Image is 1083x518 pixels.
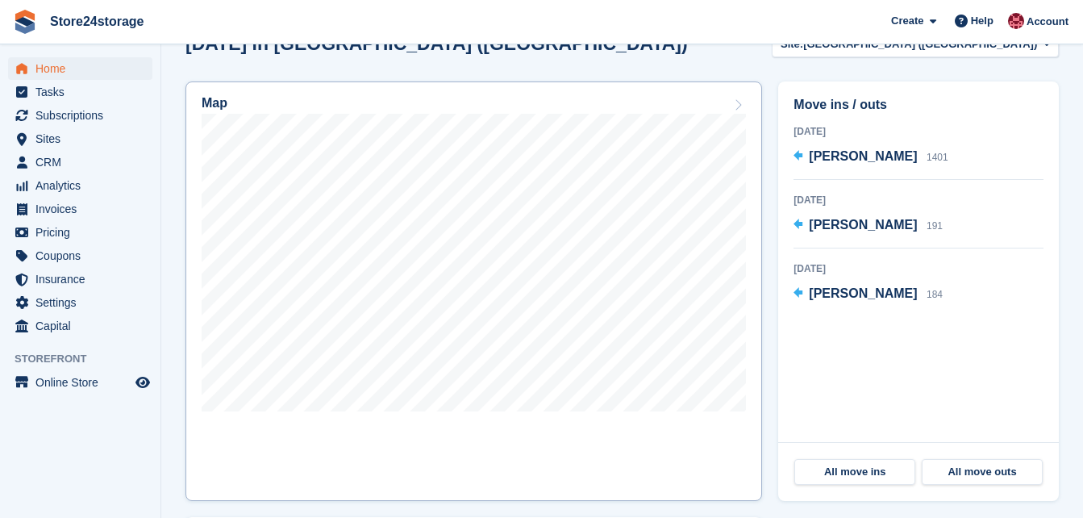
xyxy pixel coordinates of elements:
span: 1401 [927,152,948,163]
a: Store24storage [44,8,151,35]
span: Storefront [15,351,160,367]
span: Coupons [35,244,132,267]
span: Help [971,13,993,29]
a: Map [185,81,762,501]
span: Analytics [35,174,132,197]
span: Subscriptions [35,104,132,127]
button: Site: [GEOGRAPHIC_DATA] ([GEOGRAPHIC_DATA]) [772,31,1059,57]
div: [DATE] [794,261,1043,276]
a: All move ins [794,459,915,485]
h2: Map [202,96,227,111]
h2: [DATE] in [GEOGRAPHIC_DATA] ([GEOGRAPHIC_DATA]) [185,33,688,55]
a: menu [8,268,152,290]
a: menu [8,244,152,267]
span: Create [891,13,923,29]
span: [PERSON_NAME] [809,149,917,163]
span: Online Store [35,371,132,394]
a: menu [8,315,152,337]
a: menu [8,198,152,220]
span: Sites [35,127,132,150]
span: 191 [927,220,943,232]
a: [PERSON_NAME] 184 [794,284,943,305]
div: [DATE] [794,124,1043,139]
span: [GEOGRAPHIC_DATA] ([GEOGRAPHIC_DATA]) [803,36,1037,52]
a: [PERSON_NAME] 1401 [794,147,948,168]
a: Preview store [133,373,152,392]
a: menu [8,221,152,244]
a: menu [8,151,152,173]
span: 184 [927,289,943,300]
span: Site: [781,36,803,52]
span: [PERSON_NAME] [809,286,917,300]
a: menu [8,291,152,314]
span: Pricing [35,221,132,244]
span: Home [35,57,132,80]
a: menu [8,127,152,150]
div: [DATE] [794,193,1043,207]
h2: Move ins / outs [794,95,1043,115]
a: menu [8,81,152,103]
span: Tasks [35,81,132,103]
span: Account [1027,14,1068,30]
a: menu [8,57,152,80]
span: CRM [35,151,132,173]
span: [PERSON_NAME] [809,218,917,232]
span: Invoices [35,198,132,220]
a: menu [8,174,152,197]
a: menu [8,104,152,127]
a: menu [8,371,152,394]
span: Insurance [35,268,132,290]
a: [PERSON_NAME] 191 [794,215,943,236]
span: Capital [35,315,132,337]
a: All move outs [922,459,1043,485]
img: stora-icon-8386f47178a22dfd0bd8f6a31ec36ba5ce8667c1dd55bd0f319d3a0aa187defe.svg [13,10,37,34]
img: Mandy Huges [1008,13,1024,29]
span: Settings [35,291,132,314]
